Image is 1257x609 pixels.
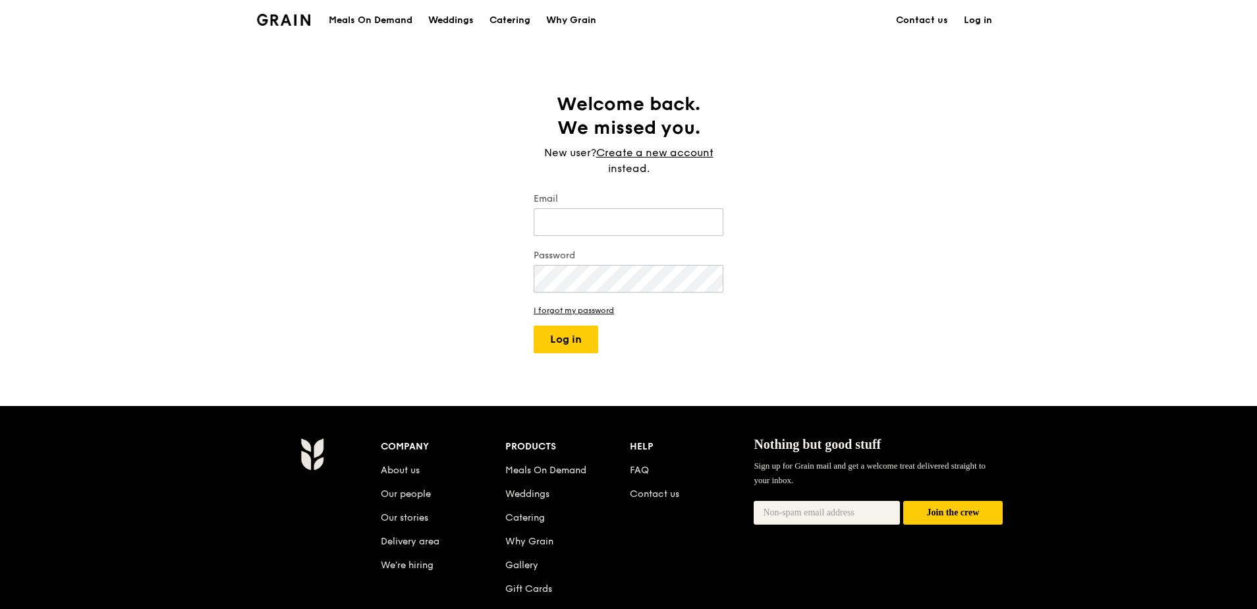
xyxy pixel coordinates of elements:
[534,249,723,262] label: Password
[505,560,538,571] a: Gallery
[381,512,428,523] a: Our stories
[428,1,474,40] div: Weddings
[505,465,586,476] a: Meals On Demand
[544,146,596,159] span: New user?
[482,1,538,40] a: Catering
[381,560,433,571] a: We’re hiring
[505,438,630,456] div: Products
[630,438,754,456] div: Help
[489,1,530,40] div: Catering
[888,1,956,40] a: Contact us
[608,162,650,175] span: instead.
[534,192,723,206] label: Email
[538,1,604,40] a: Why Grain
[329,1,412,40] div: Meals On Demand
[505,583,552,594] a: Gift Cards
[381,488,431,500] a: Our people
[754,437,881,451] span: Nothing but good stuff
[956,1,1000,40] a: Log in
[534,306,723,315] a: I forgot my password
[534,92,723,140] h1: Welcome back. We missed you.
[420,1,482,40] a: Weddings
[505,512,545,523] a: Catering
[505,488,549,500] a: Weddings
[754,501,900,525] input: Non-spam email address
[630,465,649,476] a: FAQ
[546,1,596,40] div: Why Grain
[381,465,420,476] a: About us
[903,501,1003,525] button: Join the crew
[300,438,323,471] img: Grain
[754,461,986,485] span: Sign up for Grain mail and get a welcome treat delivered straight to your inbox.
[630,488,679,500] a: Contact us
[596,145,713,161] a: Create a new account
[257,14,310,26] img: Grain
[381,438,505,456] div: Company
[505,536,553,547] a: Why Grain
[381,536,439,547] a: Delivery area
[534,326,598,353] button: Log in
